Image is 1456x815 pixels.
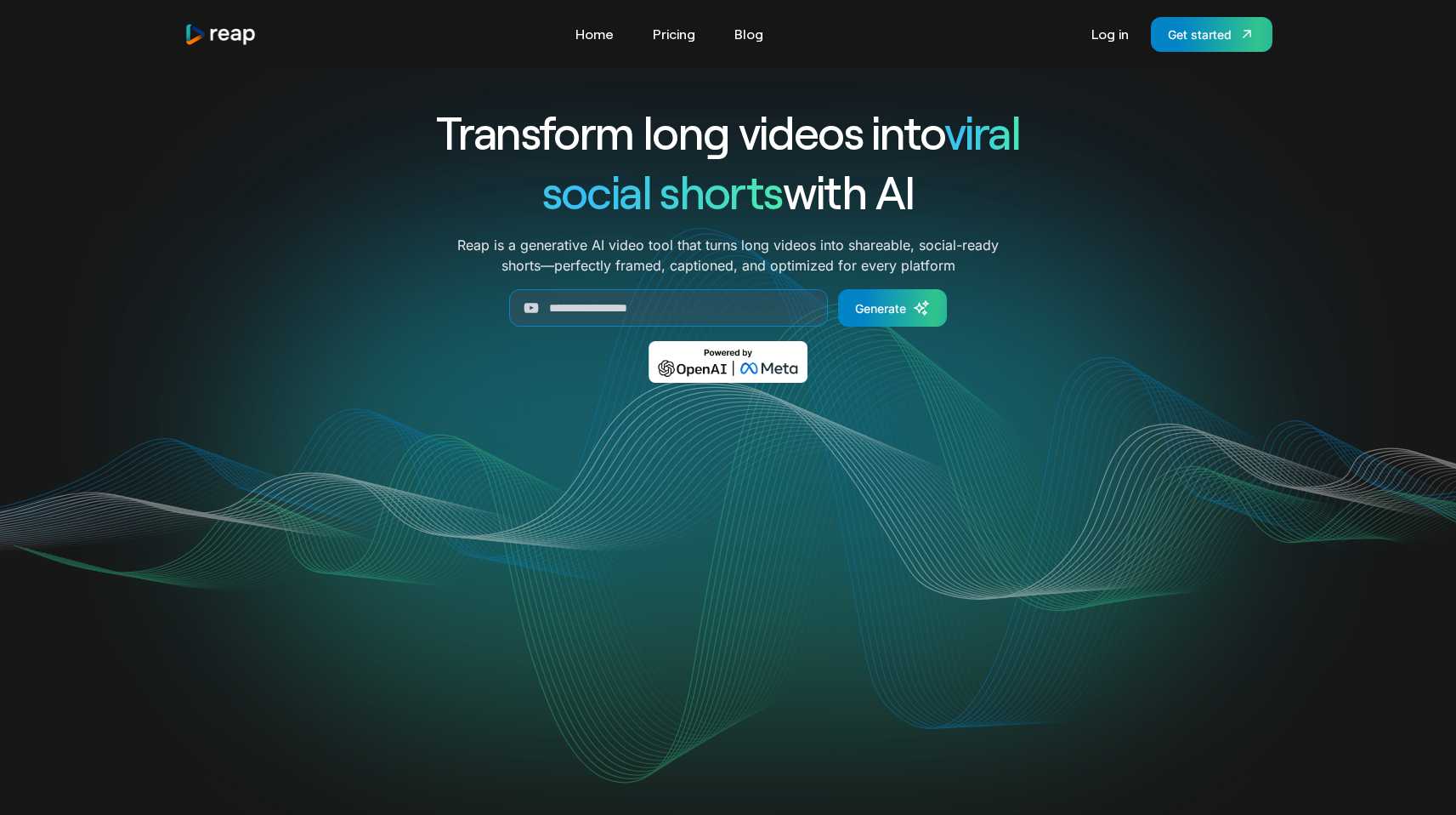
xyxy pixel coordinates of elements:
[838,289,947,327] a: Generate
[375,162,1082,221] h1: with AI
[644,20,704,48] a: Pricing
[375,102,1082,162] h1: Transform long videos into
[649,341,807,383] img: Powered by OpenAI & Meta
[1151,17,1272,52] a: Get started
[542,163,783,219] span: social shorts
[944,104,1020,159] span: viral
[726,20,772,48] a: Blog
[1083,20,1137,48] a: Log in
[184,23,258,46] img: reap logo
[1168,26,1232,43] div: Get started
[567,20,622,48] a: Home
[386,407,1070,750] video: Your browser does not support the video tag.
[855,299,906,317] div: Generate
[457,235,999,276] p: Reap is a generative AI video tool that turns long videos into shareable, social-ready shorts—per...
[375,289,1082,327] form: Generate Form
[184,23,258,46] a: home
